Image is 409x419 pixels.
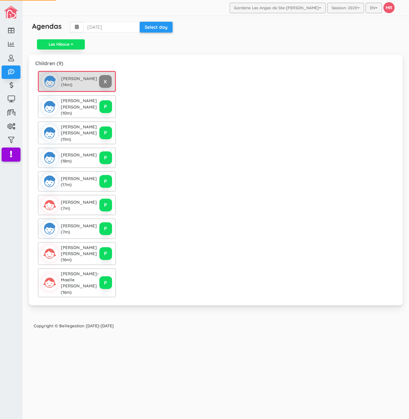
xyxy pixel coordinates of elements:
[99,75,112,88] button: X
[99,199,112,211] button: P
[59,60,61,66] span: 9
[61,197,99,213] div: [PERSON_NAME] (7m)
[99,175,112,188] button: P
[42,275,58,291] img: girlicon.svg
[35,61,118,66] h3: Children ( )
[49,42,69,47] span: Les Hiboux
[99,151,112,164] button: P
[42,246,58,262] img: girlicon.svg
[61,150,99,166] div: [PERSON_NAME] (18m)
[104,130,107,136] span: P
[34,323,114,328] strong: Copyright © Bellegestion [DATE]-[DATE]
[104,280,107,286] span: P
[37,39,85,50] button: Les Hiboux
[42,150,58,166] img: boyicon.svg
[104,225,107,232] span: P
[99,276,112,289] button: P
[42,173,58,189] img: boyicon.svg
[42,125,58,141] img: boyicon.svg
[61,124,99,142] div: [PERSON_NAME] [PERSON_NAME] (11m)
[99,247,112,260] button: P
[61,73,99,89] div: [PERSON_NAME] (14m)
[42,99,58,115] img: boyicon.svg
[104,178,107,184] span: P
[99,222,112,235] button: P
[104,103,107,110] span: P
[140,22,172,33] button: Select day
[61,270,99,295] div: [PERSON_NAME]-Maelle [PERSON_NAME] (16m)
[99,100,112,113] button: P
[104,79,107,85] span: X
[42,221,58,237] img: boyicon.svg
[4,6,18,19] img: image
[104,202,107,208] span: P
[61,244,99,263] div: [PERSON_NAME] [PERSON_NAME] (16m)
[61,221,99,237] div: [PERSON_NAME] (7m)
[104,155,107,161] span: P
[42,197,58,213] img: girlicon.svg
[61,97,99,116] div: [PERSON_NAME] [PERSON_NAME] (10m)
[104,250,107,256] span: P
[99,126,112,139] button: P
[61,173,99,189] div: [PERSON_NAME] (17m)
[42,73,58,89] img: boyicon.svg
[32,22,62,30] h5: Agendas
